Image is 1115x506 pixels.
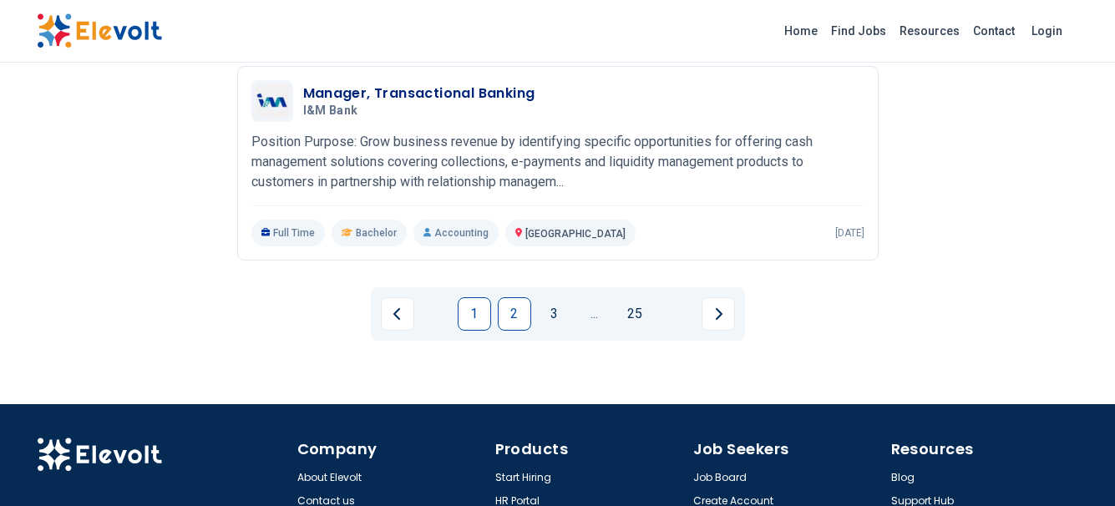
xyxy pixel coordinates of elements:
h3: Manager, Transactional Banking [303,83,535,104]
h4: Job Seekers [693,438,881,461]
a: I&M BankManager, Transactional BankingI&M BankPosition Purpose: Grow business revenue by identify... [251,80,864,246]
a: Contact [966,18,1021,44]
a: Find Jobs [824,18,893,44]
a: About Elevolt [297,471,362,484]
a: Page 25 [618,297,651,331]
a: Page 2 [498,297,531,331]
a: Page 1 is your current page [458,297,491,331]
h4: Company [297,438,485,461]
span: I&M Bank [303,104,358,119]
img: Elevolt [37,13,162,48]
a: Jump forward [578,297,611,331]
a: Home [778,18,824,44]
a: Next page [702,297,735,331]
a: Previous page [381,297,414,331]
p: Full Time [251,220,326,246]
p: [DATE] [835,226,864,240]
a: Resources [893,18,966,44]
span: Bachelor [356,226,397,240]
h4: Products [495,438,683,461]
h4: Resources [891,438,1079,461]
iframe: Advertisement [905,120,1079,391]
p: Accounting [413,220,499,246]
iframe: Advertisement [37,120,210,391]
iframe: Chat Widget [1031,426,1115,506]
img: I&M Bank [256,84,289,118]
span: [GEOGRAPHIC_DATA] [525,228,626,240]
a: Page 3 [538,297,571,331]
a: Start Hiring [495,471,551,484]
ul: Pagination [381,297,735,331]
p: Position Purpose: Grow business revenue by identifying specific opportunities for offering cash m... [251,132,864,192]
a: Job Board [693,471,747,484]
a: Login [1021,14,1072,48]
img: Elevolt [37,438,162,473]
a: Blog [891,471,915,484]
